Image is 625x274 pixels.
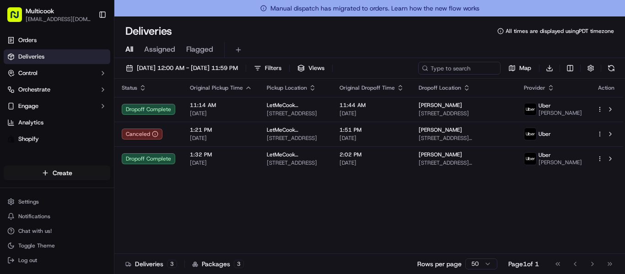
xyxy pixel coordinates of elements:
[190,102,252,109] span: 11:14 AM
[418,62,501,75] input: Type to search
[539,159,582,166] span: [PERSON_NAME]
[18,242,55,249] span: Toggle Theme
[4,33,110,48] a: Orders
[9,158,24,176] img: Wisdom Oko
[190,159,252,167] span: [DATE]
[524,153,536,165] img: uber-new-logo.jpeg
[9,133,24,151] img: Wisdom Oko
[504,62,535,75] button: Map
[524,103,536,115] img: uber-new-logo.jpeg
[4,195,110,208] button: Settings
[137,64,238,72] span: [DATE] 12:00 AM - [DATE] 11:59 PM
[250,62,286,75] button: Filters
[339,134,404,142] span: [DATE]
[18,167,26,174] img: 1736555255976-a54dd68f-1ca7-489b-9aae-adbdc363a1c4
[18,257,37,264] span: Log out
[4,132,110,146] a: Shopify
[144,44,175,55] span: Assigned
[419,126,462,134] span: [PERSON_NAME]
[339,110,404,117] span: [DATE]
[122,129,162,140] button: Canceled
[339,84,395,91] span: Original Dropoff Time
[267,134,325,142] span: [STREET_ADDRESS]
[18,53,44,61] span: Deliveries
[26,6,54,16] span: Multicook
[91,206,111,213] span: Pylon
[99,142,102,149] span: •
[339,126,404,134] span: 1:51 PM
[28,142,97,149] span: Wisdom [PERSON_NAME]
[99,167,102,174] span: •
[4,49,110,64] a: Deliveries
[190,151,252,158] span: 1:32 PM
[104,142,123,149] span: [DATE]
[524,128,536,140] img: uber-new-logo.jpeg
[74,201,151,217] a: 💻API Documentation
[65,206,111,213] a: Powered byPylon
[419,159,509,167] span: [STREET_ADDRESS][PERSON_NAME]
[4,239,110,252] button: Toggle Theme
[7,135,15,143] img: Shopify logo
[9,37,167,51] p: Welcome 👋
[18,86,50,94] span: Orchestrate
[18,135,39,143] span: Shopify
[190,84,243,91] span: Original Pickup Time
[125,44,133,55] span: All
[142,117,167,128] button: See all
[9,9,27,27] img: Nash
[125,24,172,38] h1: Deliveries
[4,166,110,180] button: Create
[417,259,462,269] p: Rows per page
[267,102,325,109] span: LetMeCook (Multicook)
[19,87,36,104] img: 4281594248423_2fcf9dad9f2a874258b8_72.png
[190,134,252,142] span: [DATE]
[26,16,91,23] button: [EMAIL_ADDRESS][DOMAIN_NAME]
[192,259,244,269] div: Packages
[5,201,74,217] a: 📗Knowledge Base
[18,102,38,110] span: Engage
[167,260,177,268] div: 3
[4,254,110,267] button: Log out
[18,142,26,150] img: 1736555255976-a54dd68f-1ca7-489b-9aae-adbdc363a1c4
[18,227,52,235] span: Chat with us!
[267,151,325,158] span: LetMeCook (Multicook)
[18,198,39,205] span: Settings
[267,159,325,167] span: [STREET_ADDRESS]
[122,62,242,75] button: [DATE] 12:00 AM - [DATE] 11:59 PM
[265,64,281,72] span: Filters
[267,110,325,117] span: [STREET_ADDRESS]
[190,126,252,134] span: 1:21 PM
[28,167,97,174] span: Wisdom [PERSON_NAME]
[186,44,213,55] span: Flagged
[18,69,38,77] span: Control
[339,102,404,109] span: 11:44 AM
[24,59,165,69] input: Got a question? Start typing here...
[9,119,61,126] div: Past conversations
[4,4,95,26] button: Multicook[EMAIL_ADDRESS][DOMAIN_NAME]
[308,64,324,72] span: Views
[508,259,539,269] div: Page 1 of 1
[156,90,167,101] button: Start new chat
[4,115,110,130] a: Analytics
[18,36,37,44] span: Orders
[260,4,480,13] span: Manual dispatch has migrated to orders. Learn how the new flow works
[539,130,551,138] span: Uber
[419,134,509,142] span: [STREET_ADDRESS][PERSON_NAME]
[524,84,545,91] span: Provider
[539,109,582,117] span: [PERSON_NAME]
[339,151,404,158] span: 2:02 PM
[267,126,325,134] span: LetMeCook (Multicook)
[539,151,551,159] span: Uber
[519,64,531,72] span: Map
[4,99,110,113] button: Engage
[339,159,404,167] span: [DATE]
[293,62,329,75] button: Views
[234,260,244,268] div: 3
[41,97,126,104] div: We're available if you need us!
[605,62,618,75] button: Refresh
[419,151,462,158] span: [PERSON_NAME]
[419,84,461,91] span: Dropoff Location
[267,84,307,91] span: Pickup Location
[9,87,26,104] img: 1736555255976-a54dd68f-1ca7-489b-9aae-adbdc363a1c4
